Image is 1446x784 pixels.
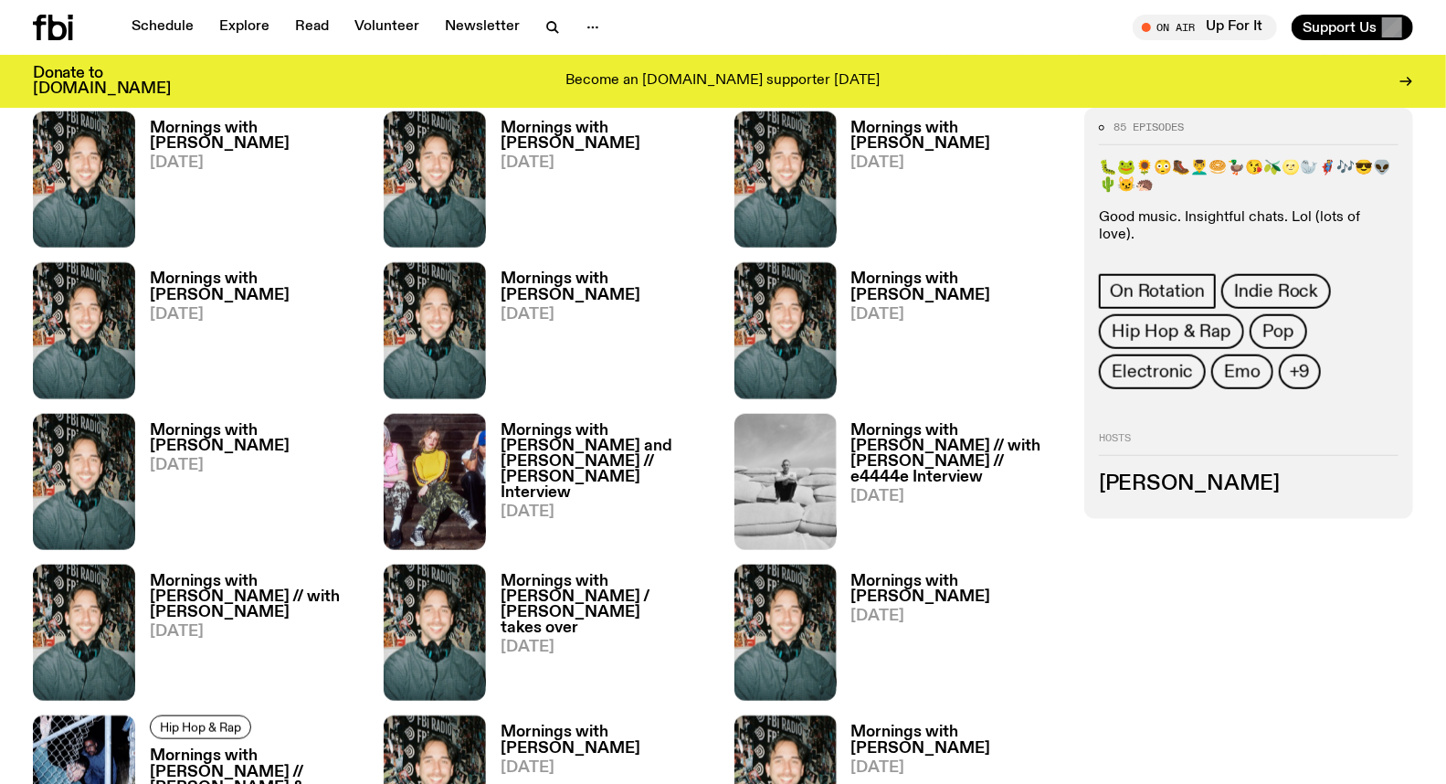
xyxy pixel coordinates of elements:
button: On AirUp For It [1133,15,1277,40]
h3: Mornings with [PERSON_NAME] [150,271,362,302]
span: On Rotation [1110,281,1205,302]
h3: [PERSON_NAME] [1099,474,1399,494]
h3: Mornings with [PERSON_NAME] [501,725,712,756]
h3: Mornings with [PERSON_NAME] [851,574,1063,605]
img: Radio presenter Ben Hansen sits in front of a wall of photos and an fbi radio sign. Film photo. B... [734,111,837,248]
a: Hip Hop & Rap [1099,314,1243,349]
h3: Mornings with [PERSON_NAME] [851,725,1063,756]
img: Radio presenter Ben Hansen sits in front of a wall of photos and an fbi radio sign. Film photo. B... [734,262,837,398]
h3: Mornings with [PERSON_NAME] [150,423,362,454]
a: Schedule [121,15,205,40]
a: Mornings with [PERSON_NAME][DATE] [135,423,362,550]
span: +9 [1290,362,1311,382]
h3: Mornings with [PERSON_NAME] [851,121,1063,152]
h3: Mornings with [PERSON_NAME] [501,271,712,302]
a: Mornings with [PERSON_NAME] and [PERSON_NAME] // [PERSON_NAME] Interview[DATE] [486,423,712,550]
span: [DATE] [851,307,1063,323]
span: [DATE] [150,155,362,171]
h3: Mornings with [PERSON_NAME] [851,271,1063,302]
a: Mornings with [PERSON_NAME][DATE] [837,121,1063,248]
span: [DATE] [150,307,362,323]
h2: Hosts [1099,433,1399,455]
a: Read [284,15,340,40]
h3: Mornings with [PERSON_NAME] // with [PERSON_NAME] [150,574,362,620]
a: Mornings with [PERSON_NAME][DATE] [486,271,712,398]
a: Mornings with [PERSON_NAME][DATE] [486,121,712,248]
img: A black and white image of e4444e, crouching on a tier of rocks [734,414,837,550]
span: 85 episodes [1114,122,1184,132]
span: [DATE] [501,504,712,520]
a: Newsletter [434,15,531,40]
a: On Rotation [1099,274,1216,309]
h3: Mornings with [PERSON_NAME] / [PERSON_NAME] takes over [501,574,712,636]
a: Emo [1211,355,1272,389]
a: Mornings with [PERSON_NAME][DATE] [837,574,1063,701]
span: Electronic [1112,362,1193,382]
span: [DATE] [150,624,362,640]
a: Indie Rock [1221,274,1331,309]
span: [DATE] [851,609,1063,624]
a: Mornings with [PERSON_NAME] // with [PERSON_NAME] // e4444e Interview[DATE] [837,423,1063,550]
img: Radio presenter Ben Hansen sits in front of a wall of photos and an fbi radio sign. Film photo. B... [384,262,486,398]
span: [DATE] [851,760,1063,776]
img: Radio presenter Ben Hansen sits in front of a wall of photos and an fbi radio sign. Film photo. B... [384,111,486,248]
img: Radio presenter Ben Hansen sits in front of a wall of photos and an fbi radio sign. Film photo. B... [734,565,837,701]
h3: Mornings with [PERSON_NAME] // with [PERSON_NAME] // e4444e Interview [851,423,1063,485]
span: [DATE] [501,307,712,323]
a: Explore [208,15,280,40]
h3: Mornings with [PERSON_NAME] [501,121,712,152]
p: Become an [DOMAIN_NAME] supporter [DATE] [566,73,881,90]
span: [DATE] [150,458,362,473]
img: Fvneral are sitting on stone steps. [384,414,486,550]
span: Indie Rock [1234,281,1318,302]
h3: Donate to [DOMAIN_NAME] [33,66,171,97]
span: [DATE] [501,760,712,776]
span: Pop [1262,322,1294,342]
a: Mornings with [PERSON_NAME][DATE] [837,271,1063,398]
p: Good music. Insightful chats. Lol (lots of love). [1099,209,1399,244]
p: 🐛🐸🌻😳🥾💆‍♂️🥯🦆😘🫒🌝🦭🦸🎶😎👽🌵😼🦔 [1099,160,1399,195]
button: Support Us [1292,15,1413,40]
a: Mornings with [PERSON_NAME][DATE] [135,121,362,248]
span: Hip Hop & Rap [1112,322,1230,342]
span: [DATE] [501,155,712,171]
a: Mornings with [PERSON_NAME][DATE] [135,271,362,398]
a: Mornings with [PERSON_NAME] / [PERSON_NAME] takes over[DATE] [486,574,712,701]
a: Pop [1250,314,1307,349]
a: Hip Hop & Rap [150,715,251,739]
img: Radio presenter Ben Hansen sits in front of a wall of photos and an fbi radio sign. Film photo. B... [33,111,135,248]
span: [DATE] [851,155,1063,171]
span: [DATE] [501,640,712,655]
a: Mornings with [PERSON_NAME] // with [PERSON_NAME][DATE] [135,574,362,701]
span: Emo [1224,362,1260,382]
img: Radio presenter Ben Hansen sits in front of a wall of photos and an fbi radio sign. Film photo. B... [33,414,135,550]
span: [DATE] [851,489,1063,504]
a: Volunteer [343,15,430,40]
a: Electronic [1099,355,1206,389]
span: Support Us [1303,19,1377,36]
button: +9 [1279,355,1322,389]
h3: Mornings with [PERSON_NAME] [150,121,362,152]
span: Hip Hop & Rap [160,721,241,735]
h3: Mornings with [PERSON_NAME] and [PERSON_NAME] // [PERSON_NAME] Interview [501,423,712,501]
img: Radio presenter Ben Hansen sits in front of a wall of photos and an fbi radio sign. Film photo. B... [33,565,135,701]
img: Radio presenter Ben Hansen sits in front of a wall of photos and an fbi radio sign. Film photo. B... [33,262,135,398]
img: Radio presenter Ben Hansen sits in front of a wall of photos and an fbi radio sign. Film photo. B... [384,565,486,701]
